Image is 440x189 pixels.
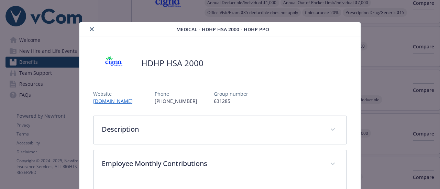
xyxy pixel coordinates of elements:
[141,57,203,69] h2: HDHP HSA 2000
[102,124,321,134] p: Description
[93,53,134,73] img: CIGNA
[93,116,346,144] div: Description
[176,26,269,33] span: Medical - HDHP HSA 2000 - HDHP PPO
[88,25,96,33] button: close
[155,97,197,105] p: [PHONE_NUMBER]
[93,90,138,97] p: Website
[214,97,248,105] p: 631285
[214,90,248,97] p: Group number
[102,158,321,169] p: Employee Monthly Contributions
[93,98,138,104] a: [DOMAIN_NAME]
[155,90,197,97] p: Phone
[93,150,346,178] div: Employee Monthly Contributions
